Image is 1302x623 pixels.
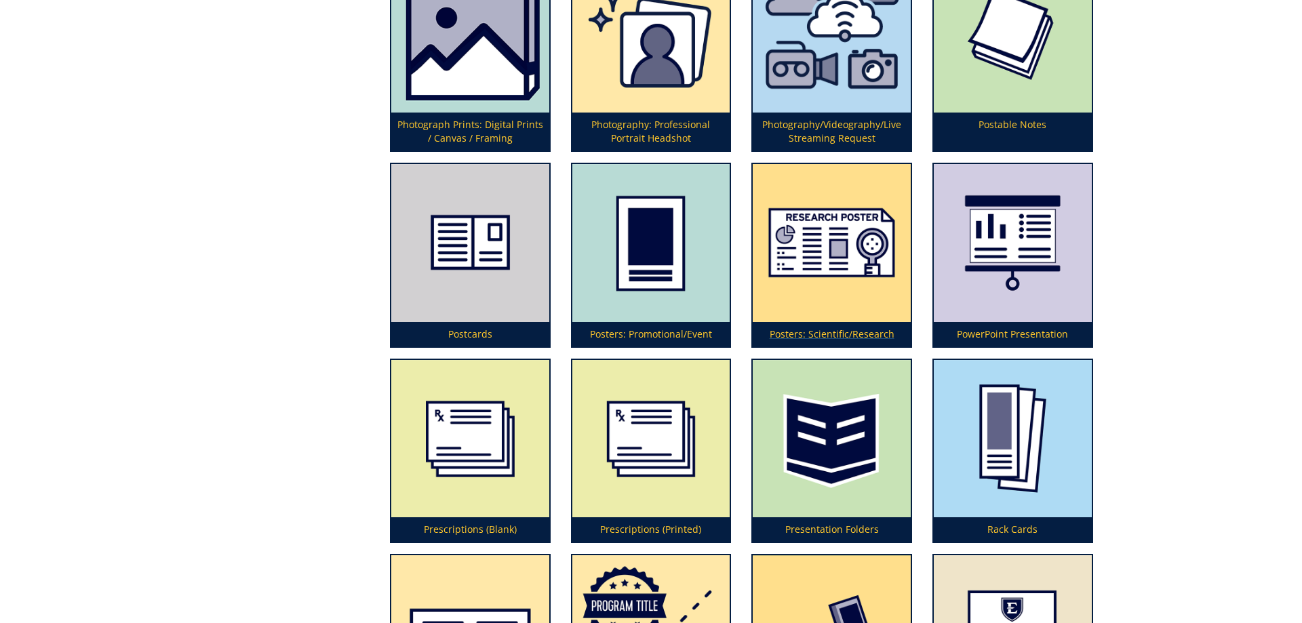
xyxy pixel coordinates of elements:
p: Rack Cards [934,517,1092,542]
img: blank%20prescriptions-655685b7a02444.91910750.png [391,360,549,518]
a: Posters: Promotional/Event [572,164,730,346]
a: Prescriptions (Printed) [572,360,730,542]
img: folders-5949219d3e5475.27030474.png [753,360,911,518]
p: Prescriptions (Blank) [391,517,549,542]
p: Postcards [391,322,549,346]
p: Postable Notes [934,113,1092,150]
p: Photography/Videography/Live Streaming Request [753,113,911,150]
img: poster-promotional-5949293418faa6.02706653.png [572,164,730,322]
p: Prescriptions (Printed) [572,517,730,542]
a: Prescriptions (Blank) [391,360,549,542]
a: Posters: Scientific/Research [753,164,911,346]
p: Presentation Folders [753,517,911,542]
p: Posters: Promotional/Event [572,322,730,346]
a: Postcards [391,164,549,346]
img: posters-scientific-5aa5927cecefc5.90805739.png [753,164,911,322]
p: PowerPoint Presentation [934,322,1092,346]
p: Posters: Scientific/Research [753,322,911,346]
img: prescription-pads-594929dacd5317.41259872.png [572,360,730,518]
img: rack-cards-59492a653cf634.38175772.png [934,360,1092,518]
a: Rack Cards [934,360,1092,542]
img: powerpoint-presentation-5949298d3aa018.35992224.png [934,164,1092,322]
a: Presentation Folders [753,360,911,542]
img: postcard-59839371c99131.37464241.png [391,164,549,322]
a: PowerPoint Presentation [934,164,1092,346]
p: Photography: Professional Portrait Headshot [572,113,730,150]
p: Photograph Prints: Digital Prints / Canvas / Framing [391,113,549,150]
